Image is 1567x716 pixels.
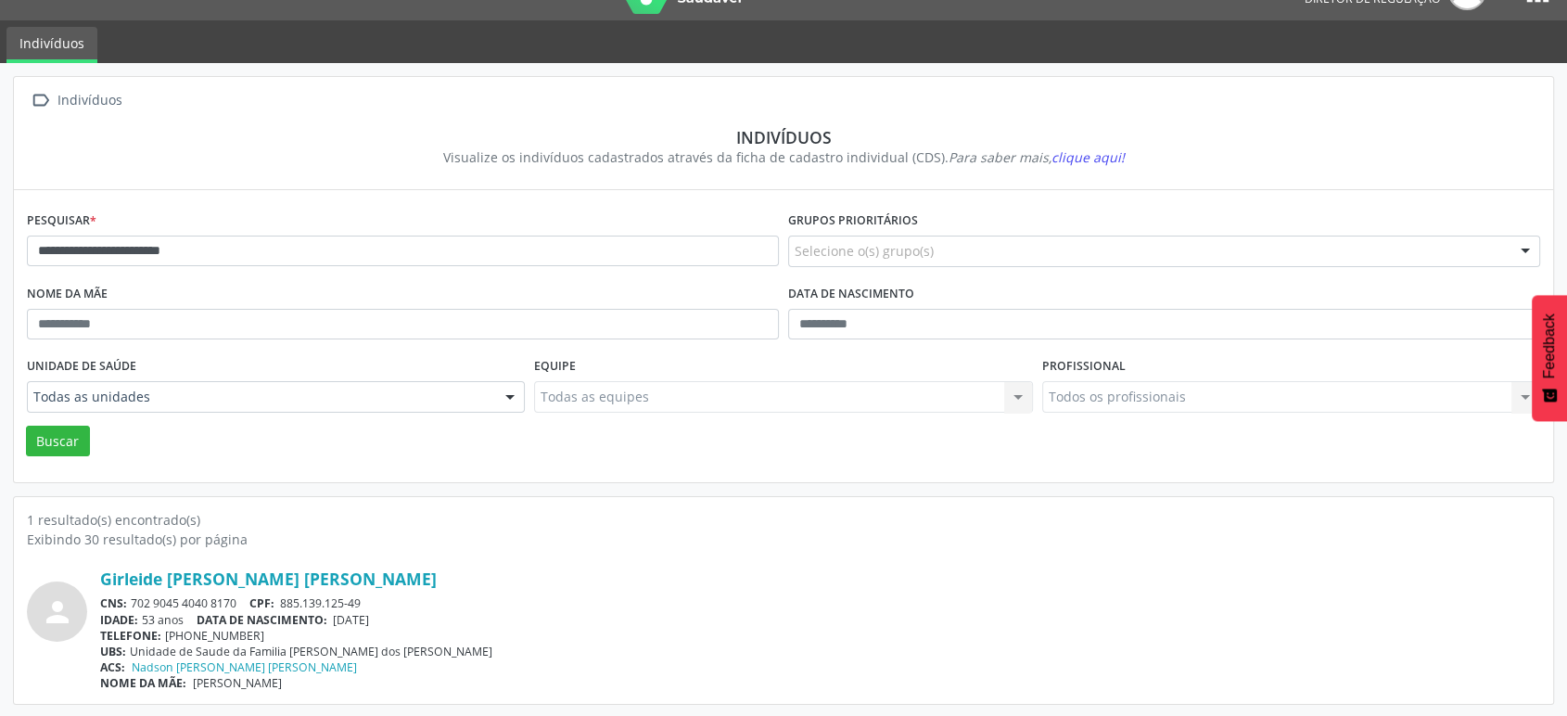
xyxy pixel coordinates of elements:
div: 1 resultado(s) encontrado(s) [27,510,1540,530]
label: Grupos prioritários [788,207,918,236]
span: 885.139.125-49 [280,595,361,611]
span: CNS: [100,595,127,611]
div: Indivíduos [40,127,1527,147]
a: Indivíduos [6,27,97,63]
span: Feedback [1541,313,1558,378]
label: Pesquisar [27,207,96,236]
span: UBS: [100,644,126,659]
div: Unidade de Saude da Familia [PERSON_NAME] dos [PERSON_NAME] [100,644,1540,659]
i: Para saber mais, [949,148,1125,166]
span: Selecione o(s) grupo(s) [795,241,934,261]
span: CPF: [249,595,274,611]
span: [DATE] [333,612,369,628]
button: Feedback - Mostrar pesquisa [1532,295,1567,421]
div: 53 anos [100,612,1540,628]
div: 702 9045 4040 8170 [100,595,1540,611]
span: TELEFONE: [100,628,161,644]
label: Profissional [1042,352,1126,381]
div: Exibindo 30 resultado(s) por página [27,530,1540,549]
button: Buscar [26,426,90,457]
a:  Indivíduos [27,87,125,114]
a: Girleide [PERSON_NAME] [PERSON_NAME] [100,569,437,589]
a: Nadson [PERSON_NAME] [PERSON_NAME] [132,659,357,675]
div: [PHONE_NUMBER] [100,628,1540,644]
div: Visualize os indivíduos cadastrados através da ficha de cadastro individual (CDS). [40,147,1527,167]
span: clique aqui! [1051,148,1125,166]
label: Equipe [534,352,576,381]
i: person [41,595,74,629]
span: ACS: [100,659,125,675]
span: NOME DA MÃE: [100,675,186,691]
label: Unidade de saúde [27,352,136,381]
label: Nome da mãe [27,280,108,309]
span: IDADE: [100,612,138,628]
div: Indivíduos [54,87,125,114]
span: [PERSON_NAME] [193,675,282,691]
label: Data de nascimento [788,280,914,309]
i:  [27,87,54,114]
span: Todas as unidades [33,388,487,406]
span: DATA DE NASCIMENTO: [197,612,327,628]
